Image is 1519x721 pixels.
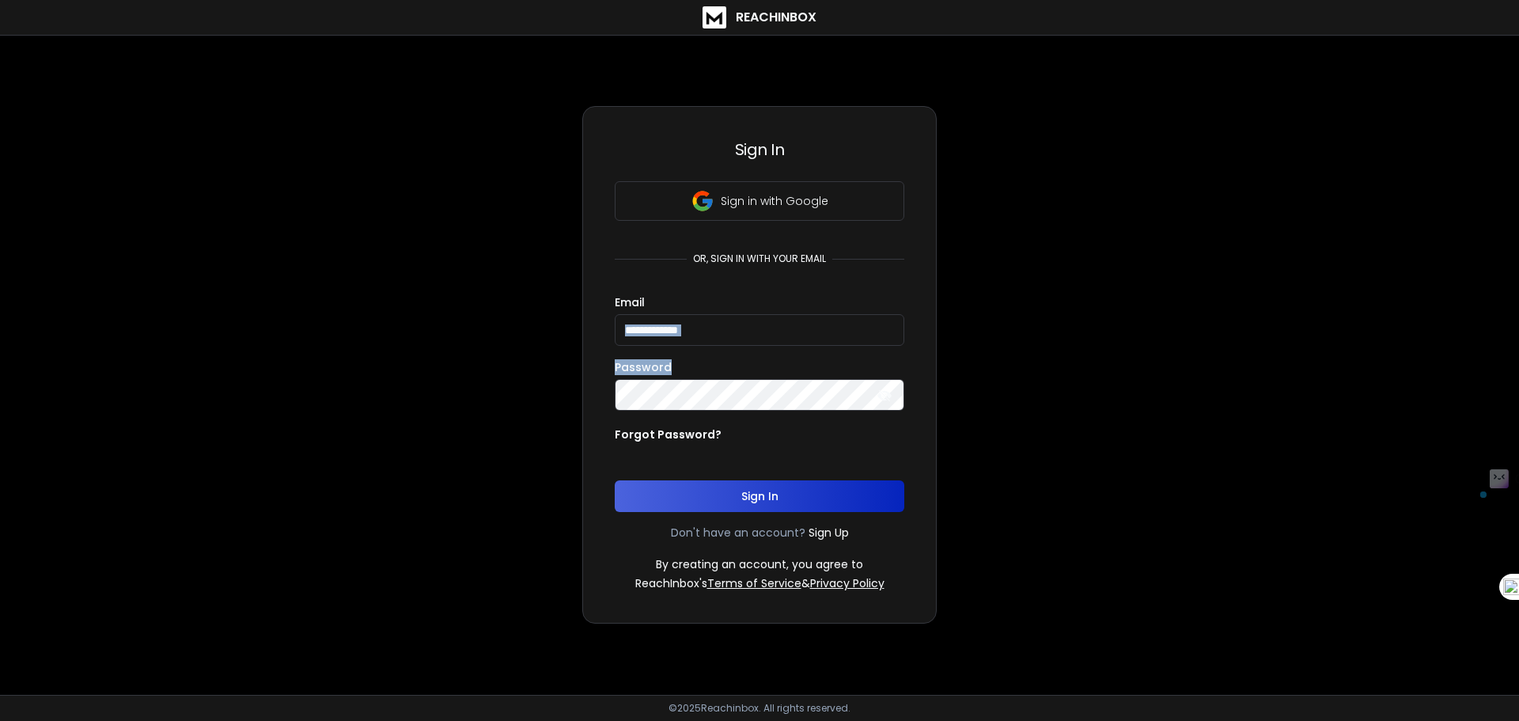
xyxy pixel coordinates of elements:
p: By creating an account, you agree to [656,556,863,572]
p: ReachInbox's & [635,575,885,591]
p: Forgot Password? [615,427,722,442]
p: © 2025 Reachinbox. All rights reserved. [669,702,850,715]
h3: Sign In [615,139,904,161]
a: ReachInbox [703,6,816,28]
label: Email [615,297,645,308]
button: Sign in with Google [615,181,904,221]
p: Sign in with Google [721,193,828,209]
a: Sign Up [809,525,849,541]
a: Privacy Policy [810,575,885,591]
a: Terms of Service [707,575,801,591]
p: Don't have an account? [671,525,805,541]
img: logo [703,6,726,28]
label: Password [615,362,672,373]
button: Sign In [615,480,904,512]
p: or, sign in with your email [687,252,832,265]
h1: ReachInbox [736,8,816,27]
